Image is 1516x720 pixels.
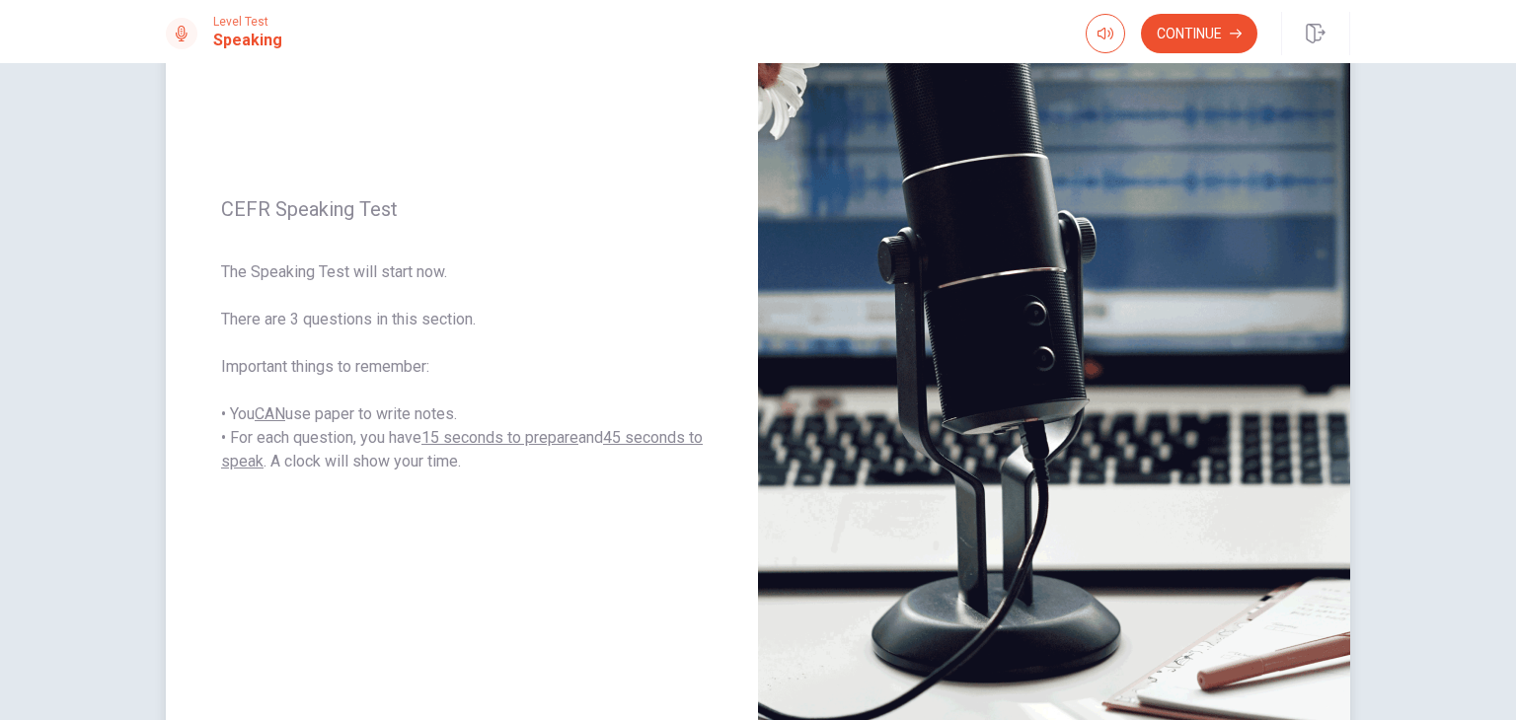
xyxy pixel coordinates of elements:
[213,29,282,52] h1: Speaking
[421,428,578,447] u: 15 seconds to prepare
[1141,14,1257,53] button: Continue
[221,260,703,473] span: The Speaking Test will start now. There are 3 questions in this section. Important things to reme...
[221,197,703,221] span: CEFR Speaking Test
[255,404,285,423] u: CAN
[213,15,282,29] span: Level Test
